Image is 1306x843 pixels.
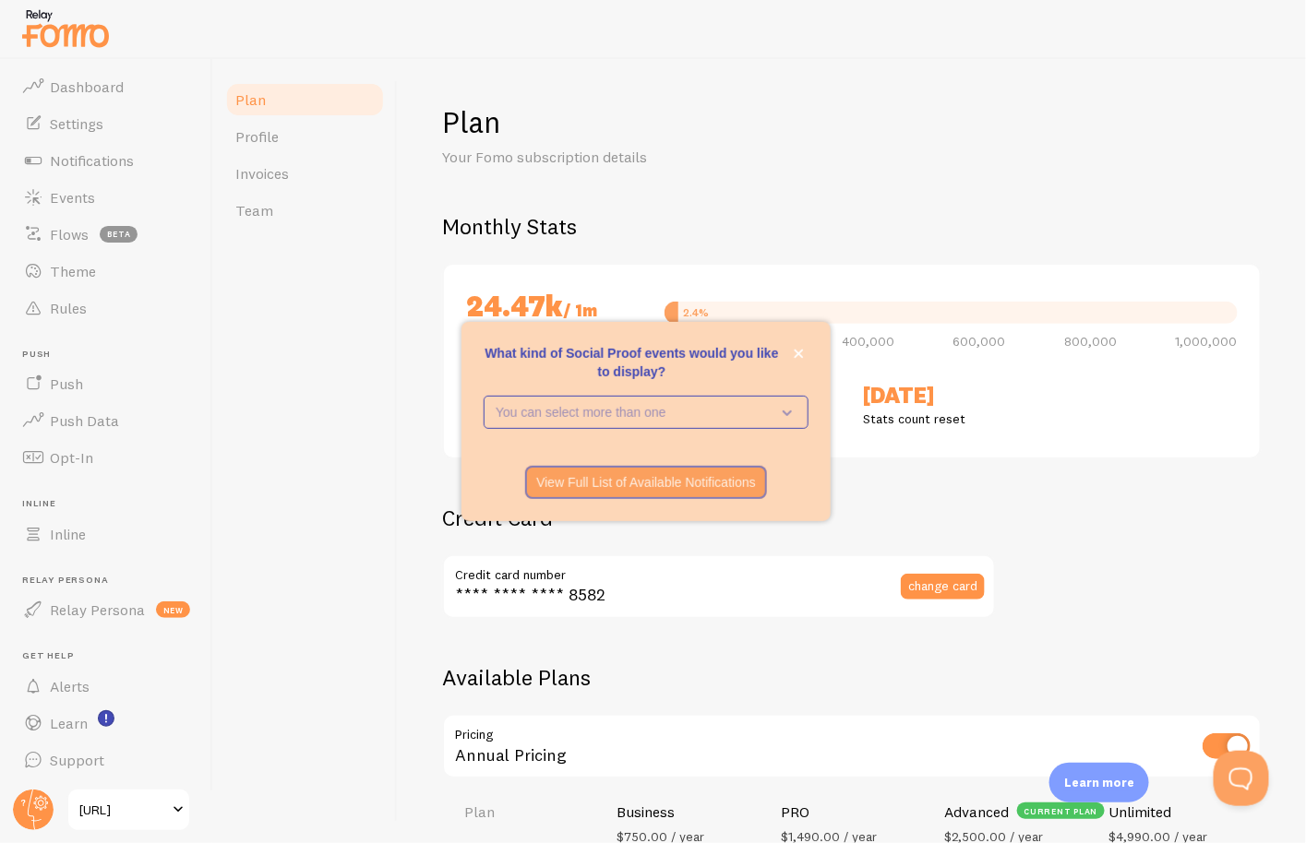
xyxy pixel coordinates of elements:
iframe: Help Scout Beacon - Open [1214,751,1269,806]
h2: Credit Card [442,504,996,532]
a: Flows beta [11,216,201,253]
label: Credit card number [442,554,996,586]
a: Theme [11,253,201,290]
span: Flows [50,225,89,243]
span: 800,000 [1064,335,1117,348]
span: new [156,601,190,618]
a: Profile [224,118,386,155]
div: What kind of Social Proof events would you like to display? [461,322,831,521]
a: Team [224,192,386,229]
a: [URL] [66,788,191,832]
span: Plan [235,90,266,109]
p: You can select more than one [496,403,771,421]
span: Relay Persona [50,600,145,619]
h2: Available Plans [442,663,1262,692]
svg: <p>Watch New Feature Tutorials!</p> [98,710,114,727]
span: Theme [50,262,96,280]
p: Learn more [1064,774,1134,791]
button: View Full List of Available Notifications [525,466,767,499]
a: Push [11,365,201,402]
a: Alerts [11,668,201,705]
h4: Plan [464,802,595,822]
div: Annual Pricing [442,714,1262,781]
span: Inline [22,498,201,510]
a: Inline [11,516,201,552]
a: Learn [11,705,201,742]
div: Learn more [1049,763,1149,802]
span: Alerts [50,677,90,695]
a: Plan [224,81,386,118]
h2: Monthly Stats [442,212,1262,241]
span: Support [50,751,104,769]
span: Rules [50,299,87,317]
span: Relay Persona [22,575,201,587]
span: 400,000 [842,335,894,348]
h1: Plan [442,103,1262,141]
span: / 1m [563,300,597,321]
span: Push [22,349,201,361]
span: Invoices [235,164,289,183]
span: Inline [50,525,86,543]
span: Settings [50,114,103,133]
h4: PRO [781,802,809,822]
span: 1,000,000 [1176,335,1238,348]
p: Your Fomo subscription details [442,147,885,168]
h2: 24.47k [466,287,642,329]
span: beta [100,226,138,243]
a: Support [11,742,201,778]
span: Events [50,188,95,207]
button: change card [901,574,985,600]
a: Push Data [11,402,201,439]
span: Learn [50,714,88,732]
span: Push Data [50,411,119,430]
p: What kind of Social Proof events would you like to display? [484,344,809,381]
span: Team [235,201,273,220]
a: Notifications [11,142,201,179]
span: change card [908,579,977,592]
span: [URL] [79,799,167,821]
img: fomo-relay-logo-orange.svg [19,5,112,52]
h2: [DATE] [863,381,1039,410]
a: Invoices [224,155,386,192]
p: Stats count reset [863,410,1039,428]
a: Rules [11,290,201,327]
button: You can select more than one [484,396,809,429]
h4: Advanced [945,802,1010,822]
a: Relay Persona new [11,591,201,628]
div: 2.4% [683,307,709,318]
span: Push [50,374,83,393]
span: Dashboard [50,77,124,96]
button: close, [789,344,809,363]
a: Settings [11,105,201,142]
p: View Full List of Available Notifications [536,473,756,492]
a: Opt-In [11,439,201,476]
a: Events [11,179,201,216]
span: Get Help [22,650,201,662]
div: current plan [1017,802,1105,819]
span: 600,000 [953,335,1006,348]
span: Opt-In [50,448,93,467]
span: Profile [235,127,279,146]
span: Notifications [50,151,134,170]
h4: Business [617,802,676,822]
h4: Unlimited [1108,802,1171,822]
a: Dashboard [11,68,201,105]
